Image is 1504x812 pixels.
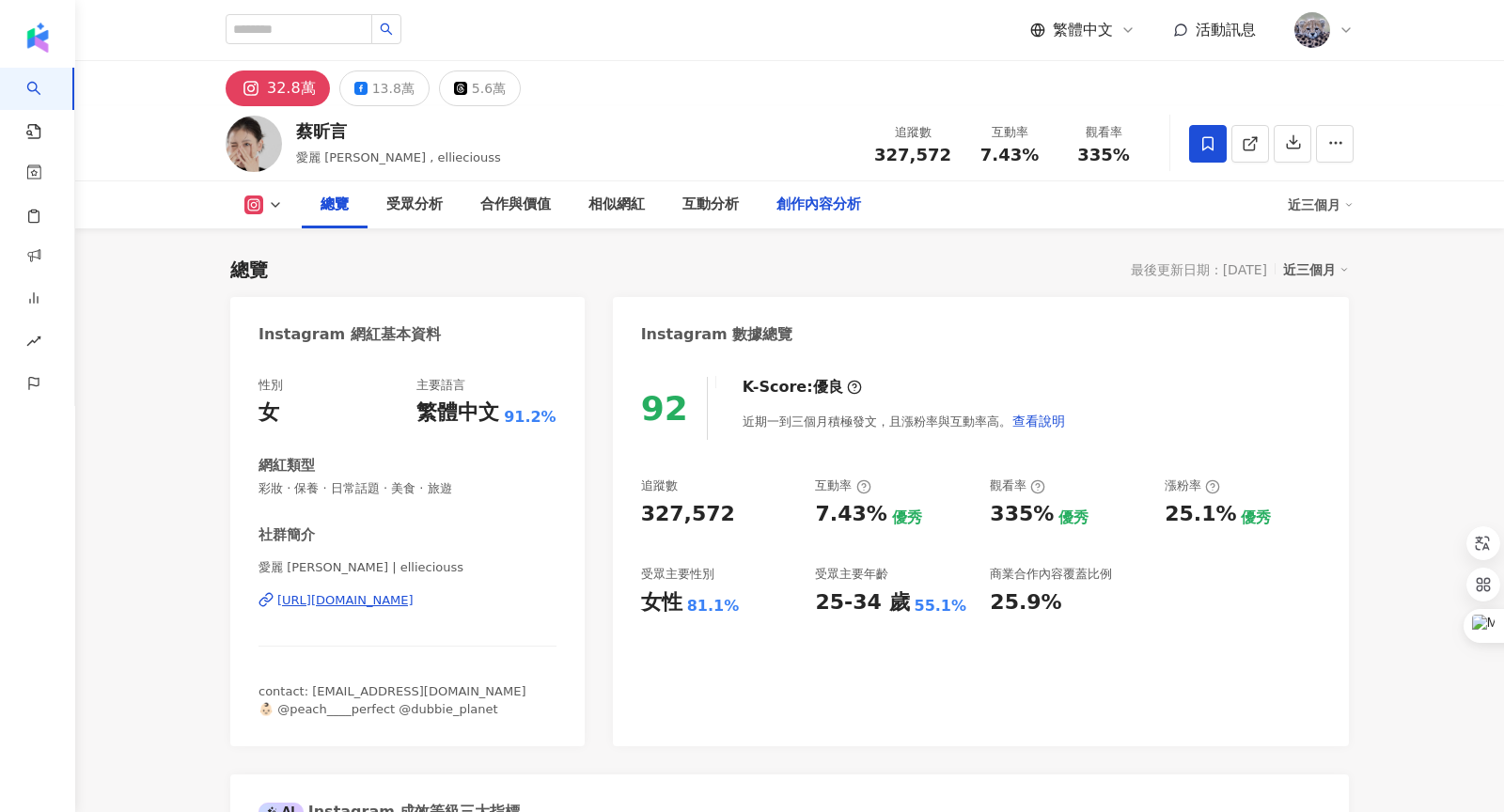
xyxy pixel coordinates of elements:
span: 查看說明 [1012,414,1065,429]
div: 32.8萬 [267,75,316,101]
div: 女性 [641,588,682,617]
div: 最後更新日期：[DATE] [1131,262,1267,277]
span: search [380,23,393,36]
div: 55.1% [915,596,967,617]
img: logo icon [23,23,53,53]
div: 受眾主要性別 [641,566,714,583]
div: [URL][DOMAIN_NAME] [277,592,414,609]
div: 優秀 [892,507,922,528]
span: 91.2% [504,407,556,428]
button: 查看說明 [1011,402,1066,440]
div: 繁體中文 [416,398,499,428]
div: 觀看率 [990,477,1045,494]
div: 受眾分析 [386,194,443,216]
div: 追蹤數 [641,477,678,494]
div: 25-34 歲 [815,588,909,617]
div: 商業合作內容覆蓋比例 [990,566,1112,583]
a: [URL][DOMAIN_NAME] [258,592,556,609]
div: 互動率 [974,123,1045,142]
button: 13.8萬 [339,70,430,106]
div: 合作與價值 [480,194,551,216]
div: 25.1% [1165,500,1236,529]
a: search [26,68,64,141]
div: 社群簡介 [258,525,315,545]
div: 優秀 [1241,507,1271,528]
div: 女 [258,398,279,428]
span: 愛麗 [PERSON_NAME] | ellieciouss [258,559,556,576]
div: 性別 [258,377,283,394]
button: 32.8萬 [226,70,330,106]
span: contact: [EMAIL_ADDRESS][DOMAIN_NAME] 👶🏻 @peach____perfect @dubbie_planet [258,684,525,715]
div: 受眾主要年齡 [815,566,888,583]
div: 近期一到三個月積極發文，且漲粉率與互動率高。 [743,402,1066,440]
span: rise [26,322,41,365]
img: KOL Avatar [226,116,282,172]
div: 相似網紅 [588,194,645,216]
div: 92 [641,389,688,428]
span: 327,572 [874,145,951,164]
span: 活動訊息 [1196,21,1256,39]
div: 互動分析 [682,194,739,216]
span: 繁體中文 [1053,20,1113,40]
div: 13.8萬 [372,75,415,101]
button: 5.6萬 [439,70,521,106]
div: 主要語言 [416,377,465,394]
div: 近三個月 [1288,190,1354,220]
div: 335% [990,500,1054,529]
div: 近三個月 [1283,258,1349,282]
div: 優秀 [1058,507,1089,528]
img: Screen%20Shot%202021-07-26%20at%202.59.10%20PM%20copy.png [1294,12,1330,48]
div: 81.1% [687,596,740,617]
div: Instagram 數據總覽 [641,324,793,345]
div: 互動率 [815,477,870,494]
div: 網紅類型 [258,456,315,476]
div: 蔡昕言 [296,119,501,143]
div: 25.9% [990,588,1061,617]
div: K-Score : [743,377,862,398]
span: 335% [1077,146,1130,164]
div: Instagram 網紅基本資料 [258,324,441,345]
div: 7.43% [815,500,886,529]
span: 彩妝 · 保養 · 日常話題 · 美食 · 旅遊 [258,480,556,497]
div: 327,572 [641,500,735,529]
div: 創作內容分析 [776,194,861,216]
div: 漲粉率 [1165,477,1220,494]
div: 5.6萬 [472,75,506,101]
div: 追蹤數 [874,123,951,142]
div: 總覽 [321,194,349,216]
div: 總覽 [230,257,268,283]
div: 觀看率 [1068,123,1139,142]
span: 7.43% [980,146,1039,164]
span: 愛麗 [PERSON_NAME] , ellieciouss [296,150,501,164]
div: 優良 [813,377,843,398]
